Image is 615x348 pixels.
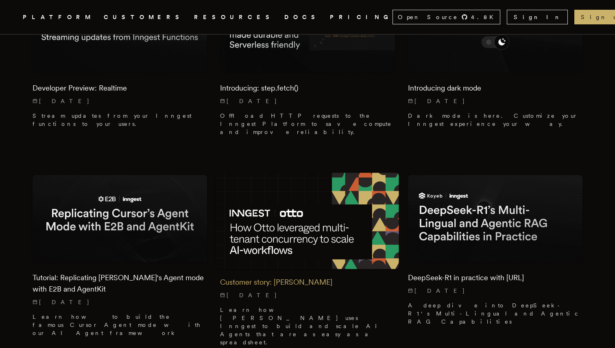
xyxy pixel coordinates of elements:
p: Offload HTTP requests to the Inngest Platform to save compute and improve reliability. [220,112,395,136]
p: [DATE] [220,291,395,299]
h2: Introducing: step.fetch() [220,82,395,94]
span: 4.8 K [471,13,498,21]
h2: Introducing dark mode [408,82,582,94]
a: PRICING [330,12,393,22]
p: [DATE] [408,97,582,105]
a: Featured image for Tutorial: Replicating Cursor's Agent mode with E2B and AgentKit blog postTutor... [33,175,207,344]
a: DOCS [284,12,320,22]
img: Featured image for Tutorial: Replicating Cursor's Agent mode with E2B and AgentKit blog post [33,175,207,262]
h2: Developer Preview: Realtime [33,82,207,94]
span: Open Source [398,13,458,21]
a: Featured image for DeepSeek-R1 in practice with step.ai blog postDeepSeek-R1 in practice with [UR... [408,175,582,332]
p: Stream updates from your Inngest functions to your users. [33,112,207,128]
p: A deep dive into DeepSeek-R1's Multi-Lingual and Agentic RAG Capabilities [408,301,582,326]
button: PLATFORM [23,12,94,22]
a: Sign In [507,10,568,24]
p: [DATE] [33,298,207,306]
button: RESOURCES [194,12,275,22]
a: CUSTOMERS [104,12,184,22]
p: [DATE] [33,97,207,105]
h2: Customer story: [PERSON_NAME] [220,277,395,288]
p: Dark mode is here. Customize your Inngest experience your way. [408,112,582,128]
p: Learn how [PERSON_NAME] uses Inngest to build and scale AI Agents that are as easy as a spreadsheet. [220,306,395,346]
p: [DATE] [408,287,582,295]
img: Featured image for DeepSeek-R1 in practice with step.ai blog post [408,175,582,262]
img: Featured image for Customer story: Otto blog post [216,173,399,269]
h2: Tutorial: Replicating [PERSON_NAME]'s Agent mode with E2B and AgentKit [33,272,207,295]
p: Learn how to build the famous Cursor Agent mode with our AI Agent framework [33,313,207,337]
h2: DeepSeek-R1 in practice with [URL] [408,272,582,283]
p: [DATE] [220,97,395,105]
